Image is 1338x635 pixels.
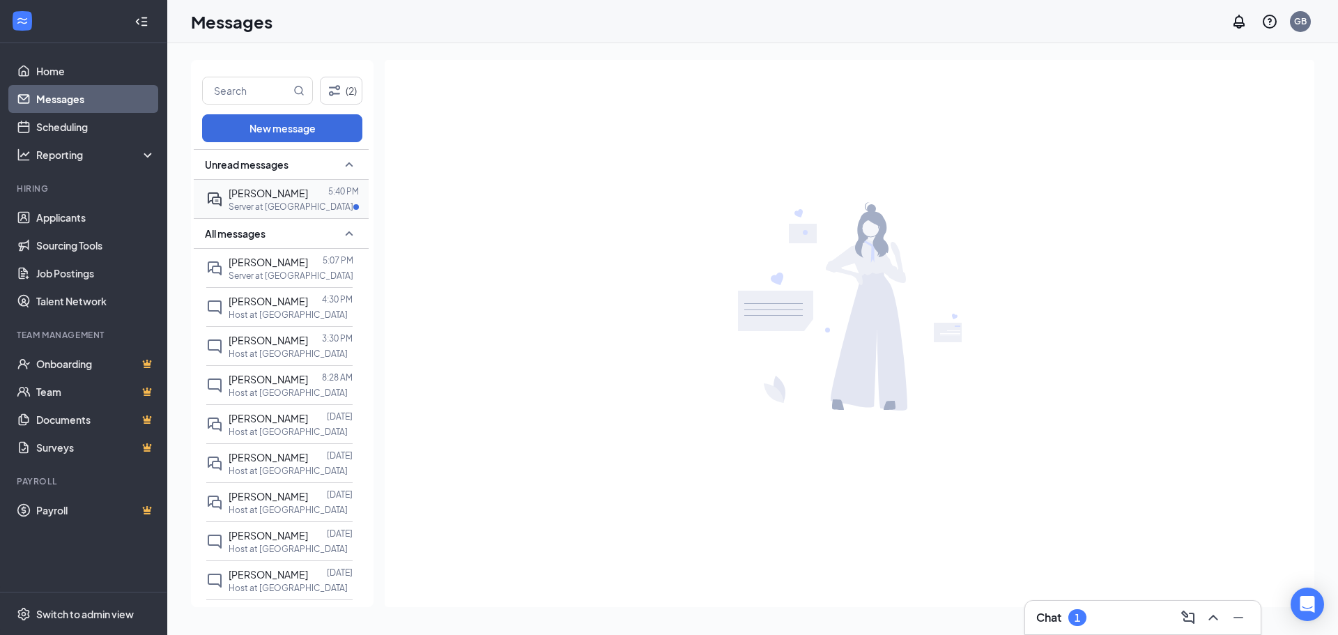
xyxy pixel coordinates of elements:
span: All messages [205,227,266,240]
div: Switch to admin view [36,607,134,621]
p: Server at [GEOGRAPHIC_DATA] [229,201,353,213]
svg: Filter [326,82,343,99]
a: OnboardingCrown [36,350,155,378]
p: Host at [GEOGRAPHIC_DATA] [229,504,348,516]
a: PayrollCrown [36,496,155,524]
div: Reporting [36,148,156,162]
p: [DATE] [327,606,353,618]
p: Host at [GEOGRAPHIC_DATA] [229,348,348,360]
svg: WorkstreamLogo [15,14,29,28]
svg: ComposeMessage [1180,609,1197,626]
p: 5:40 PM [328,185,359,197]
p: 8:28 AM [322,372,353,383]
div: Team Management [17,329,153,341]
p: 5:07 PM [323,254,353,266]
svg: ChatInactive [206,299,223,316]
a: Messages [36,85,155,113]
svg: ChatInactive [206,572,223,589]
svg: Analysis [17,148,31,162]
p: [DATE] [327,489,353,500]
svg: DoubleChat [206,416,223,433]
svg: DoubleChat [206,494,223,511]
span: [PERSON_NAME] [229,451,308,464]
p: Host at [GEOGRAPHIC_DATA] [229,426,348,438]
span: [PERSON_NAME] [229,373,308,385]
h3: Chat [1036,610,1061,625]
p: Host at [GEOGRAPHIC_DATA] [229,387,348,399]
svg: Collapse [134,15,148,29]
div: GB [1294,15,1307,27]
a: TeamCrown [36,378,155,406]
svg: SmallChevronUp [341,225,357,242]
span: [PERSON_NAME] [229,334,308,346]
svg: Minimize [1230,609,1247,626]
svg: ChatInactive [206,377,223,394]
svg: ChevronUp [1205,609,1222,626]
p: Host at [GEOGRAPHIC_DATA] [229,309,348,321]
p: [DATE] [327,528,353,540]
div: 1 [1075,612,1080,624]
span: [PERSON_NAME] [229,412,308,424]
button: ChevronUp [1202,606,1224,629]
span: [PERSON_NAME] [229,187,308,199]
a: SurveysCrown [36,434,155,461]
span: [PERSON_NAME] [229,256,308,268]
input: Search [203,77,291,104]
span: [PERSON_NAME] [229,568,308,581]
p: Host at [GEOGRAPHIC_DATA] [229,465,348,477]
p: 3:30 PM [322,332,353,344]
p: [DATE] [327,450,353,461]
h1: Messages [191,10,272,33]
p: Server at [GEOGRAPHIC_DATA] [229,270,353,282]
a: Job Postings [36,259,155,287]
a: Home [36,57,155,85]
p: 4:30 PM [322,293,353,305]
span: [PERSON_NAME] [229,490,308,503]
div: Open Intercom Messenger [1291,588,1324,621]
a: Talent Network [36,287,155,315]
svg: ChatInactive [206,533,223,550]
a: Scheduling [36,113,155,141]
div: Payroll [17,475,153,487]
svg: SmallChevronUp [341,156,357,173]
div: Hiring [17,183,153,194]
button: Minimize [1227,606,1249,629]
svg: DoubleChat [206,455,223,472]
svg: DoubleChat [206,260,223,277]
button: New message [202,114,362,142]
button: ComposeMessage [1177,606,1199,629]
svg: ChatInactive [206,338,223,355]
button: Filter (2) [320,77,362,105]
svg: ActiveDoubleChat [206,191,223,208]
p: Host at [GEOGRAPHIC_DATA] [229,582,348,594]
span: [PERSON_NAME] [229,529,308,542]
svg: MagnifyingGlass [293,85,305,96]
p: [DATE] [327,567,353,579]
span: Unread messages [205,158,289,171]
svg: QuestionInfo [1261,13,1278,30]
p: Host at [GEOGRAPHIC_DATA] [229,543,348,555]
a: Applicants [36,204,155,231]
a: DocumentsCrown [36,406,155,434]
a: Sourcing Tools [36,231,155,259]
svg: Settings [17,607,31,621]
p: [DATE] [327,411,353,422]
span: [PERSON_NAME] [229,295,308,307]
svg: Notifications [1231,13,1247,30]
